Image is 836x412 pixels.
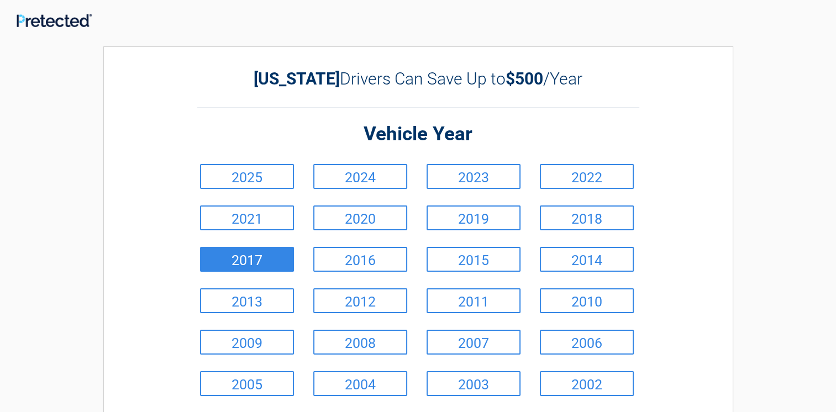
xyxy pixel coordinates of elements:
[427,288,520,313] a: 2011
[313,371,407,396] a: 2004
[313,288,407,313] a: 2012
[506,69,543,88] b: $500
[540,164,634,189] a: 2022
[427,247,520,272] a: 2015
[427,330,520,355] a: 2007
[427,205,520,230] a: 2019
[540,247,634,272] a: 2014
[540,330,634,355] a: 2006
[200,288,294,313] a: 2013
[200,205,294,230] a: 2021
[200,330,294,355] a: 2009
[427,164,520,189] a: 2023
[197,122,639,147] h2: Vehicle Year
[254,69,340,88] b: [US_STATE]
[427,371,520,396] a: 2003
[313,205,407,230] a: 2020
[200,247,294,272] a: 2017
[313,330,407,355] a: 2008
[17,14,92,28] img: Main Logo
[200,371,294,396] a: 2005
[540,205,634,230] a: 2018
[200,164,294,189] a: 2025
[313,164,407,189] a: 2024
[540,371,634,396] a: 2002
[540,288,634,313] a: 2010
[197,69,639,88] h2: Drivers Can Save Up to /Year
[313,247,407,272] a: 2016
